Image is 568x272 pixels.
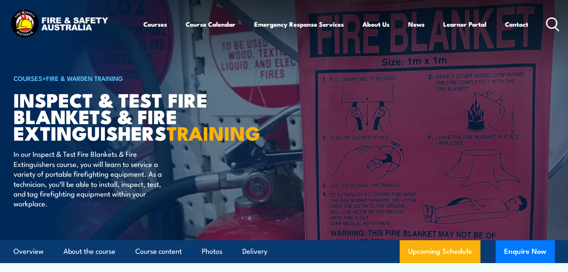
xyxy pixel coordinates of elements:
a: Photos [202,240,222,263]
button: Enquire Now [496,240,555,263]
a: Overview [14,240,44,263]
h6: > [14,73,222,83]
a: Emergency Response Services [254,14,344,34]
a: Upcoming Schedule [400,240,480,263]
strong: TRAINING [167,118,261,147]
a: News [408,14,425,34]
a: COURSES [14,73,42,83]
a: Fire & Warden Training [46,73,123,83]
p: In our Inspect & Test Fire Blankets & Fire Extinguishers course, you will learn to service a vari... [14,149,168,208]
a: Course Calendar [186,14,236,34]
a: Course content [135,240,182,263]
a: About the course [63,240,115,263]
a: Delivery [242,240,267,263]
a: About Us [362,14,390,34]
h1: Inspect & Test Fire Blankets & Fire Extinguishers [14,91,222,141]
a: Learner Portal [443,14,486,34]
a: Contact [505,14,528,34]
a: Courses [143,14,167,34]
